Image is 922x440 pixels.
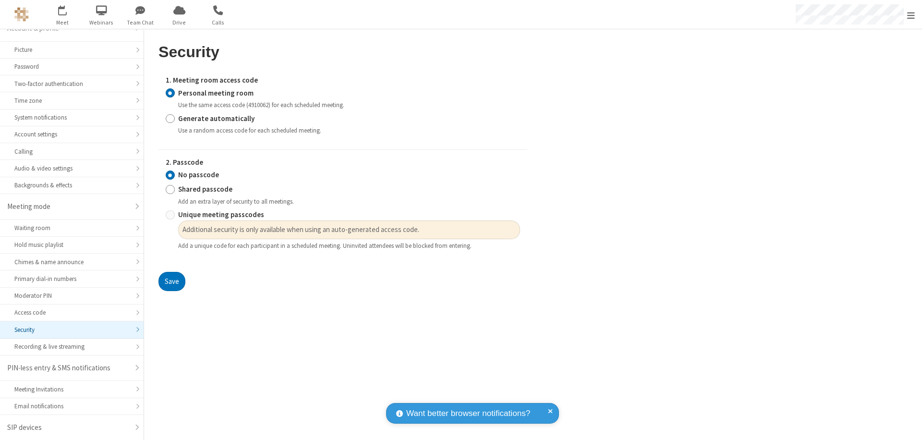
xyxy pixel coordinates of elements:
div: Waiting room [14,223,129,232]
div: Two-factor authentication [14,79,129,88]
div: Hold music playlist [14,240,129,249]
span: Drive [161,18,197,27]
div: Time zone [14,96,129,105]
div: Use the same access code (4910062) for each scheduled meeting. [178,100,520,110]
div: Add a unique code for each participant in a scheduled meeting. Uninvited attendees will be blocke... [178,241,520,250]
span: Calls [200,18,236,27]
div: Chimes & name announce [14,257,129,267]
div: Primary dial-in numbers [14,274,129,283]
div: 9 [65,5,71,12]
div: Calling [14,147,129,156]
img: QA Selenium DO NOT DELETE OR CHANGE [14,7,29,22]
strong: Generate automatically [178,114,255,123]
strong: Unique meeting passcodes [178,210,264,219]
button: Save [158,272,185,291]
div: Backgrounds & effects [14,181,129,190]
div: SIP devices [7,422,129,433]
div: Access code [14,308,129,317]
div: PIN-less entry & SMS notifications [7,363,129,374]
div: Meeting Invitations [14,385,129,394]
div: Security [14,325,129,334]
div: Meeting mode [7,201,129,212]
span: Meet [45,18,81,27]
strong: Personal meeting room [178,88,254,98]
div: Moderator PIN [14,291,129,300]
div: Account settings [14,130,129,139]
div: Use a random access code for each scheduled meeting. [178,126,520,135]
span: Want better browser notifications? [406,407,530,420]
span: Team Chat [122,18,158,27]
div: Recording & live streaming [14,342,129,351]
strong: Shared passcode [178,184,232,194]
div: Picture [14,45,129,54]
span: Webinars [84,18,120,27]
div: Password [14,62,129,71]
div: System notifications [14,113,129,122]
div: Audio & video settings [14,164,129,173]
div: Add an extra layer of security to all meetings. [178,197,520,206]
span: Additional security is only available when using an auto-generated access code. [182,224,516,235]
div: Email notifications [14,402,129,411]
iframe: Chat [898,415,915,433]
label: 2. Passcode [166,157,520,168]
strong: No passcode [178,170,219,179]
label: 1. Meeting room access code [166,75,520,86]
h2: Security [158,44,527,61]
